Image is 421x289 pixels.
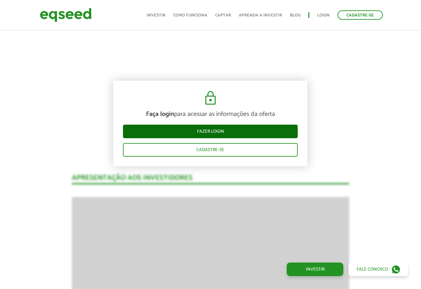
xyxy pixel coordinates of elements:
img: EqSeed [40,6,92,24]
p: para acessar as informações da oferta [123,110,298,118]
a: Investir [287,263,343,276]
a: Como funciona [173,13,207,17]
a: Investir [147,13,165,17]
a: Cadastre-se [338,10,383,20]
a: Aprenda a investir [239,13,282,17]
img: cadeado.svg [203,90,218,106]
a: Fazer login [123,125,298,138]
a: Cadastre-se [123,143,298,157]
a: Fale conosco [349,263,408,276]
a: Captar [215,13,231,17]
a: Blog [290,13,301,17]
a: Login [317,13,330,17]
strong: Faça login [146,109,174,119]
